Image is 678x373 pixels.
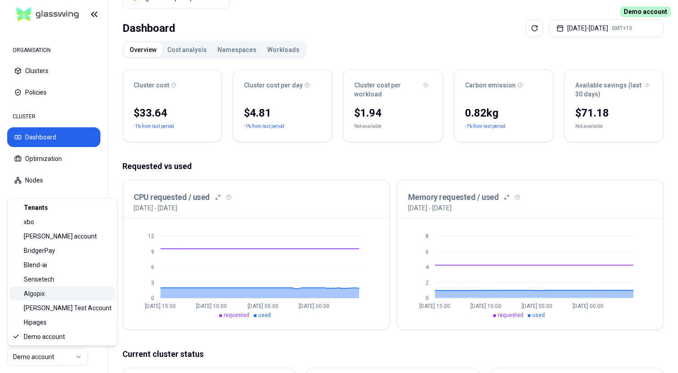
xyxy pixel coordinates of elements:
span: Demo account [24,332,65,341]
span: Blend-ai [24,260,47,269]
span: xbo [24,217,34,226]
span: [PERSON_NAME] account [24,232,97,241]
span: Algopix [24,289,45,298]
div: Tenants [9,200,115,215]
span: BridgerPay [24,246,55,255]
span: Sensetech [24,275,54,284]
span: [PERSON_NAME] Test Account [24,304,112,312]
span: Hipages [24,318,47,327]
